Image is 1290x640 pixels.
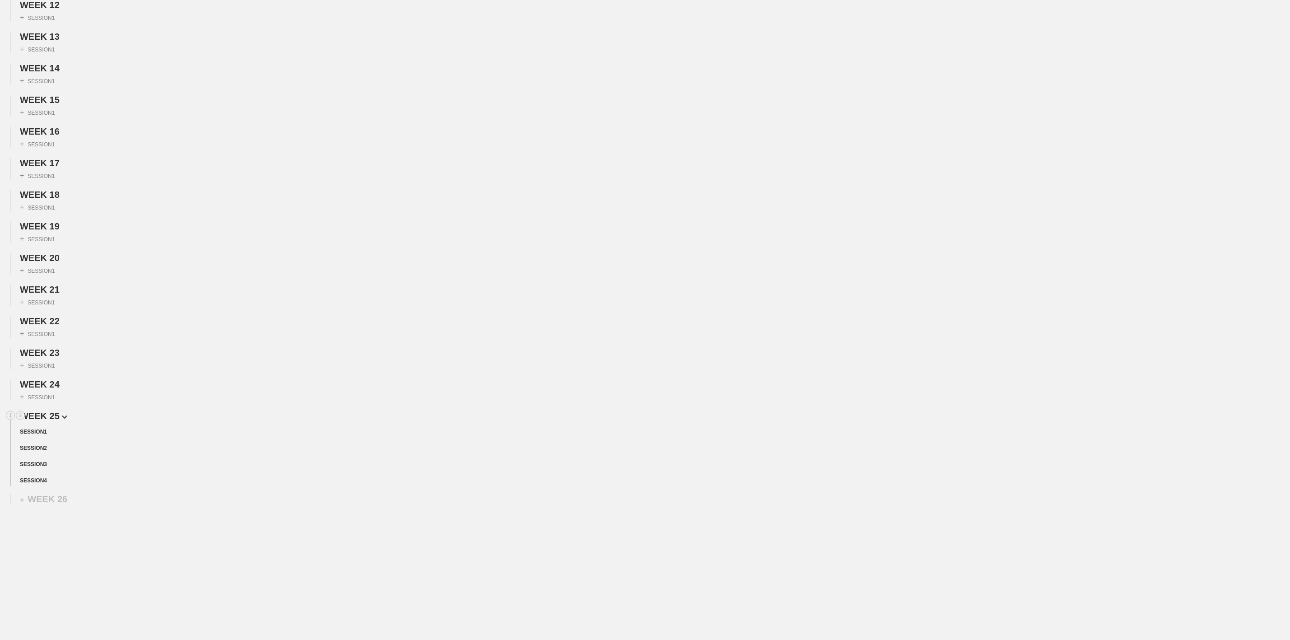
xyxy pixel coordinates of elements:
div: SESSION 1 [20,108,55,117]
span: WEEK 13 [20,32,60,42]
span: WEEK 23 [20,348,60,358]
div: SESSION 1 [20,330,55,338]
div: WEEK 26 [20,494,67,505]
span: + [20,298,24,306]
div: SESSION 1 [20,298,55,306]
div: SESSION 1 [20,77,55,85]
img: carrot_down.png [62,416,67,419]
span: WEEK 16 [20,126,60,136]
span: + [20,77,24,84]
span: + [20,45,24,53]
span: SESSION 4 [20,477,47,484]
div: SESSION 1 [20,203,55,211]
span: + [20,330,24,337]
span: + [20,140,24,148]
span: + [20,496,24,504]
span: SESSION 3 [20,461,47,467]
span: WEEK 25 [20,411,67,421]
span: + [20,361,24,369]
iframe: Chat Widget [1245,597,1290,640]
span: WEEK 24 [20,379,60,389]
div: SESSION 1 [20,361,55,369]
div: SESSION 1 [20,45,55,53]
span: SESSION 2 [20,445,47,451]
div: SESSION 1 [20,266,55,275]
span: WEEK 22 [20,316,60,326]
span: WEEK 14 [20,63,60,73]
span: + [20,235,24,243]
span: + [20,108,24,116]
span: WEEK 21 [20,285,60,294]
div: SESSION 1 [20,14,55,22]
span: WEEK 18 [20,190,60,200]
span: SESSION 1 [20,429,47,435]
span: WEEK 17 [20,158,60,168]
span: + [20,172,24,179]
span: + [20,393,24,401]
span: + [20,266,24,274]
div: SESSION 1 [20,172,55,180]
span: WEEK 15 [20,95,60,105]
div: SESSION 1 [20,235,55,243]
span: WEEK 19 [20,221,60,231]
div: SESSION 1 [20,393,55,401]
span: + [20,14,24,21]
span: WEEK 20 [20,253,60,263]
div: SESSION 1 [20,140,55,148]
span: + [20,203,24,211]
